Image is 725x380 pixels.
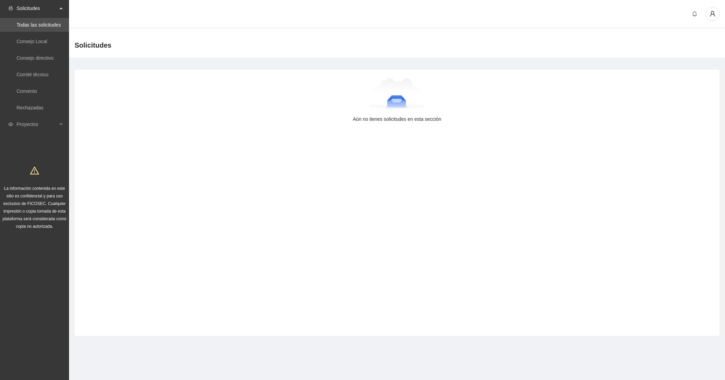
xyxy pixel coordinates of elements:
[30,166,39,175] span: warning
[689,11,700,17] span: bell
[8,122,13,127] span: eye
[17,39,47,44] a: Consejo Local
[706,7,719,21] button: user
[706,11,719,17] span: user
[17,88,37,94] a: Convenio
[689,8,700,19] button: bell
[75,40,112,51] span: Solicitudes
[17,105,43,110] a: Rechazadas
[17,117,57,131] span: Proyectos
[17,72,49,77] a: Comité técnico
[17,1,57,15] span: Solicitudes
[3,186,67,229] span: La información contenida en este sitio es confidencial y para uso exclusivo de FICOSEC. Cualquier...
[8,6,13,11] span: inbox
[17,55,54,61] a: Consejo directivo
[17,22,61,28] a: Todas las solicitudes
[369,78,425,113] img: Aún no tienes solicitudes en esta sección
[86,115,708,123] div: Aún no tienes solicitudes en esta sección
